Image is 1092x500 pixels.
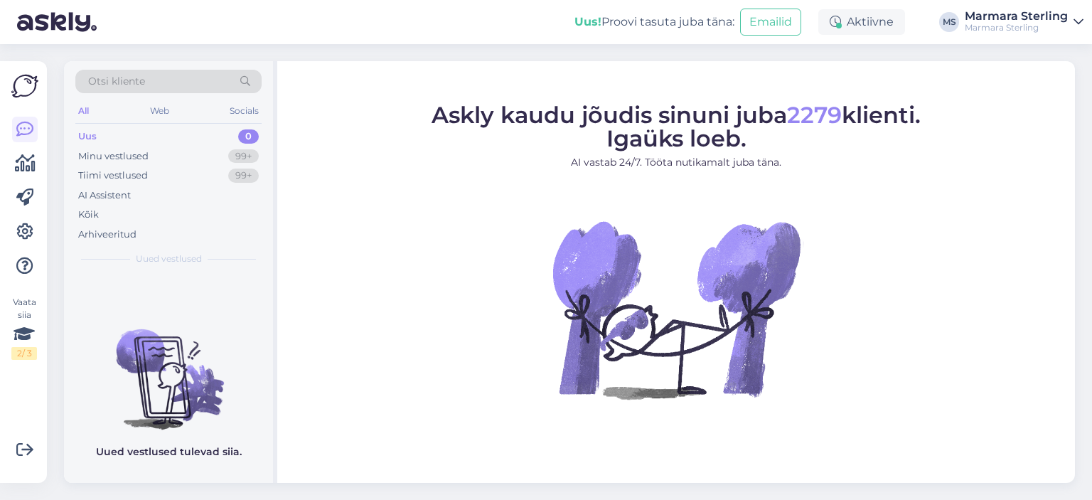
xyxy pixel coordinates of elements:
[227,102,262,120] div: Socials
[818,9,905,35] div: Aktiivne
[136,252,202,265] span: Uued vestlused
[78,169,148,183] div: Tiimi vestlused
[228,149,259,164] div: 99+
[78,188,131,203] div: AI Assistent
[238,129,259,144] div: 0
[965,22,1068,33] div: Marmara Sterling
[965,11,1083,33] a: Marmara SterlingMarmara Sterling
[432,155,921,170] p: AI vastab 24/7. Tööta nutikamalt juba täna.
[432,101,921,152] span: Askly kaudu jõudis sinuni juba klienti. Igaüks loeb.
[78,228,136,242] div: Arhiveeritud
[11,296,37,360] div: Vaata siia
[78,208,99,222] div: Kõik
[787,101,842,129] span: 2279
[965,11,1068,22] div: Marmara Sterling
[96,445,242,459] p: Uued vestlused tulevad siia.
[11,73,38,100] img: Askly Logo
[11,347,37,360] div: 2 / 3
[574,14,734,31] div: Proovi tasuta juba täna:
[88,74,145,89] span: Otsi kliente
[78,149,149,164] div: Minu vestlused
[75,102,92,120] div: All
[78,129,97,144] div: Uus
[740,9,801,36] button: Emailid
[147,102,172,120] div: Web
[939,12,959,32] div: MS
[64,304,273,432] img: No chats
[228,169,259,183] div: 99+
[548,181,804,437] img: No Chat active
[574,15,601,28] b: Uus!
